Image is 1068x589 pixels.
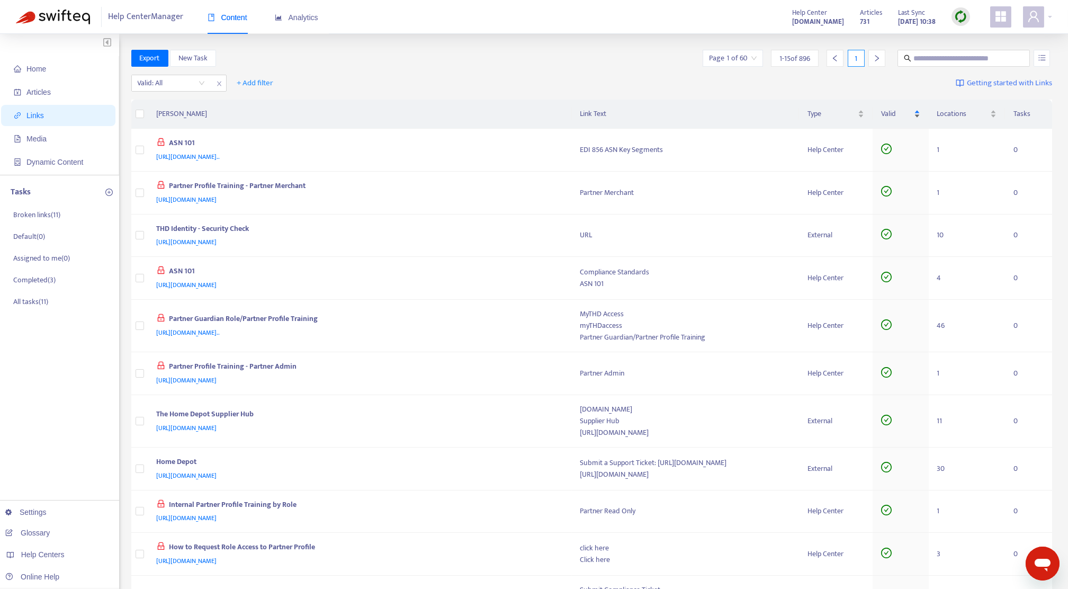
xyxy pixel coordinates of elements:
[1005,215,1052,257] td: 0
[904,55,911,62] span: search
[178,52,208,64] span: New Task
[580,368,791,379] div: Partner Admin
[792,16,844,28] strong: [DOMAIN_NAME]
[13,231,45,242] p: Default ( 0 )
[881,272,892,282] span: check-circle
[807,144,864,156] div: Help Center
[208,14,215,21] span: book
[157,180,560,194] div: Partner Profile Training - Partner Merchant
[157,223,560,237] div: THD Identity - Security Check
[1005,257,1052,300] td: 0
[881,229,892,239] span: check-circle
[860,7,882,19] span: Articles
[26,111,44,120] span: Links
[11,186,31,199] p: Tasks
[929,490,1006,533] td: 1
[14,65,21,73] span: home
[580,404,791,415] div: [DOMAIN_NAME]
[792,7,827,19] span: Help Center
[994,10,1007,23] span: appstore
[956,75,1052,92] a: Getting started with Links
[881,144,892,154] span: check-circle
[14,158,21,166] span: container
[580,229,791,241] div: URL
[792,15,844,28] a: [DOMAIN_NAME]
[131,50,168,67] button: Export
[157,237,217,247] span: [URL][DOMAIN_NAME]
[157,541,560,555] div: How to Request Role Access to Partner Profile
[580,266,791,278] div: Compliance Standards
[807,187,864,199] div: Help Center
[807,415,864,427] div: External
[881,108,912,120] span: Valid
[21,550,65,559] span: Help Centers
[881,367,892,378] span: check-circle
[929,257,1006,300] td: 4
[275,14,282,21] span: area-chart
[14,135,21,142] span: file-image
[140,52,160,64] span: Export
[157,181,165,189] span: lock
[157,408,560,422] div: The Home Depot Supplier Hub
[580,320,791,332] div: myTHDaccess
[13,209,60,220] p: Broken links ( 11 )
[898,7,925,19] span: Last Sync
[881,462,892,472] span: check-circle
[109,7,184,27] span: Help Center Manager
[580,554,791,566] div: Click here
[937,108,989,120] span: Locations
[929,129,1006,172] td: 1
[956,79,964,87] img: image-link
[157,280,217,290] span: [URL][DOMAIN_NAME]
[1026,547,1060,581] iframe: Button to launch messaging window
[881,505,892,515] span: check-circle
[580,469,791,480] div: [URL][DOMAIN_NAME]
[954,10,967,23] img: sync.dc5367851b00ba804db3.png
[157,375,217,386] span: [URL][DOMAIN_NAME]
[26,88,51,96] span: Articles
[929,533,1006,576] td: 3
[157,361,560,374] div: Partner Profile Training - Partner Admin
[5,529,50,537] a: Glossary
[580,505,791,517] div: Partner Read Only
[157,470,217,481] span: [URL][DOMAIN_NAME]
[580,415,791,427] div: Supplier Hub
[580,427,791,439] div: [URL][DOMAIN_NAME]
[807,108,856,120] span: Type
[157,556,217,566] span: [URL][DOMAIN_NAME]
[14,88,21,96] span: account-book
[1005,490,1052,533] td: 0
[860,16,869,28] strong: 731
[157,542,165,550] span: lock
[807,505,864,517] div: Help Center
[1005,395,1052,448] td: 0
[157,266,165,274] span: lock
[148,100,572,129] th: [PERSON_NAME]
[26,135,47,143] span: Media
[13,296,48,307] p: All tasks ( 11 )
[1005,448,1052,490] td: 0
[157,265,560,279] div: ASN 101
[1005,533,1052,576] td: 0
[807,272,864,284] div: Help Center
[157,361,165,370] span: lock
[170,50,216,67] button: New Task
[16,10,90,24] img: Swifteq
[157,137,560,151] div: ASN 101
[157,313,560,327] div: Partner Guardian Role/Partner Profile Training
[157,456,560,470] div: Home Depot
[580,332,791,343] div: Partner Guardian/Partner Profile Training
[873,55,881,62] span: right
[1005,172,1052,215] td: 0
[929,300,1006,352] td: 46
[229,75,282,92] button: + Add filter
[1005,300,1052,352] td: 0
[848,50,865,67] div: 1
[580,144,791,156] div: EDI 856 ASN Key Segments
[208,13,247,22] span: Content
[929,100,1006,129] th: Locations
[157,194,217,205] span: [URL][DOMAIN_NAME]
[13,253,70,264] p: Assigned to me ( 0 )
[237,77,274,90] span: + Add filter
[157,327,220,338] span: [URL][DOMAIN_NAME]..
